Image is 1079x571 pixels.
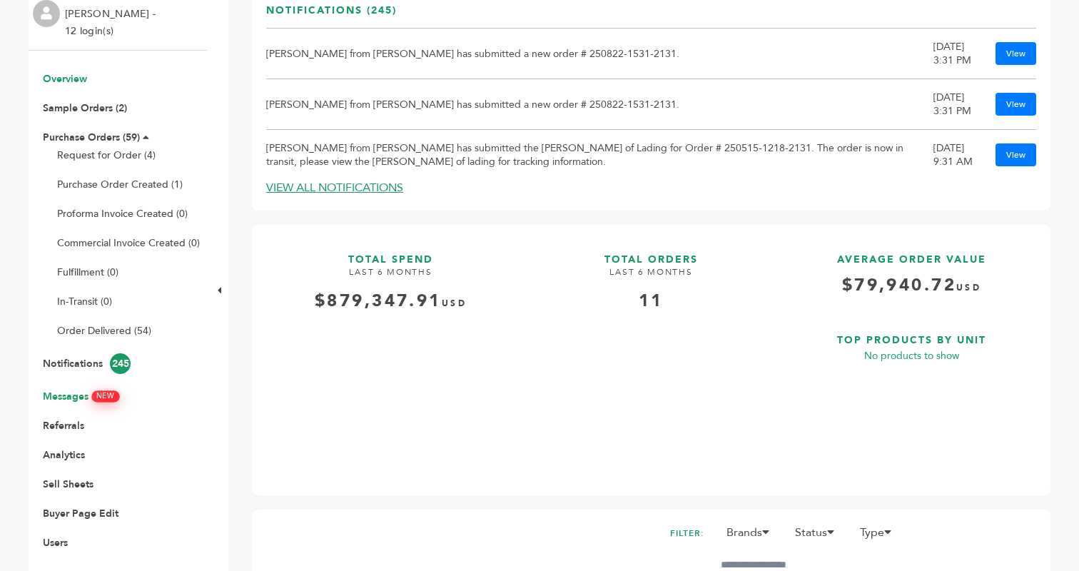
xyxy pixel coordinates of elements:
[442,298,467,309] span: USD
[996,93,1036,116] a: View
[266,180,403,196] a: VIEW ALL NOTIFICATIONS
[933,91,981,118] div: [DATE] 3:31 PM
[43,477,93,491] a: Sell Sheets
[93,391,118,402] span: NEW
[933,141,981,168] div: [DATE] 9:31 AM
[670,524,704,543] h2: FILTER:
[527,239,776,267] h3: TOTAL ORDERS
[266,79,933,130] td: [PERSON_NAME] from [PERSON_NAME] has submitted a new order # 250822-1531-2131.
[527,266,776,289] h4: LAST 6 MONTHS
[933,40,981,67] div: [DATE] 3:31 PM
[266,29,933,79] td: [PERSON_NAME] from [PERSON_NAME] has submitted a new order # 250822-1531-2131.
[110,353,131,374] span: 245
[996,42,1036,65] a: View
[57,266,118,279] a: Fulfillment (0)
[43,101,127,115] a: Sample Orders (2)
[57,148,156,162] a: Request for Order (4)
[527,239,776,470] a: TOTAL ORDERS LAST 6 MONTHS 11
[787,239,1036,267] h3: AVERAGE ORDER VALUE
[787,273,1036,308] h4: $79,940.72
[787,320,1036,348] h3: TOP PRODUCTS BY UNIT
[57,324,151,338] a: Order Delivered (54)
[266,266,515,289] h4: LAST 6 MONTHS
[788,524,850,548] li: Status
[956,282,981,293] span: USD
[787,239,1036,308] a: AVERAGE ORDER VALUE $79,940.72USD
[43,131,140,144] a: Purchase Orders (59)
[266,239,515,267] h3: TOTAL SPEND
[43,419,84,433] a: Referrals
[57,295,112,308] a: In-Transit (0)
[996,143,1036,166] a: View
[43,357,131,370] a: Notifications245
[43,507,118,520] a: Buyer Page Edit
[527,289,776,313] div: 11
[43,72,87,86] a: Overview
[853,524,907,548] li: Type
[787,320,1036,470] a: TOP PRODUCTS BY UNIT No products to show
[719,524,785,548] li: Brands
[266,289,515,313] div: $879,347.91
[57,236,200,250] a: Commercial Invoice Created (0)
[266,239,515,470] a: TOTAL SPEND LAST 6 MONTHS $879,347.91USD
[65,6,159,40] li: [PERSON_NAME] - 12 login(s)
[43,390,118,403] a: MessagesNEW
[266,4,397,29] h3: Notifications (245)
[57,178,183,191] a: Purchase Order Created (1)
[43,536,68,550] a: Users
[787,348,1036,365] p: No products to show
[266,130,933,181] td: [PERSON_NAME] from [PERSON_NAME] has submitted the [PERSON_NAME] of Lading for Order # 250515-121...
[57,207,188,221] a: Proforma Invoice Created (0)
[43,448,85,462] a: Analytics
